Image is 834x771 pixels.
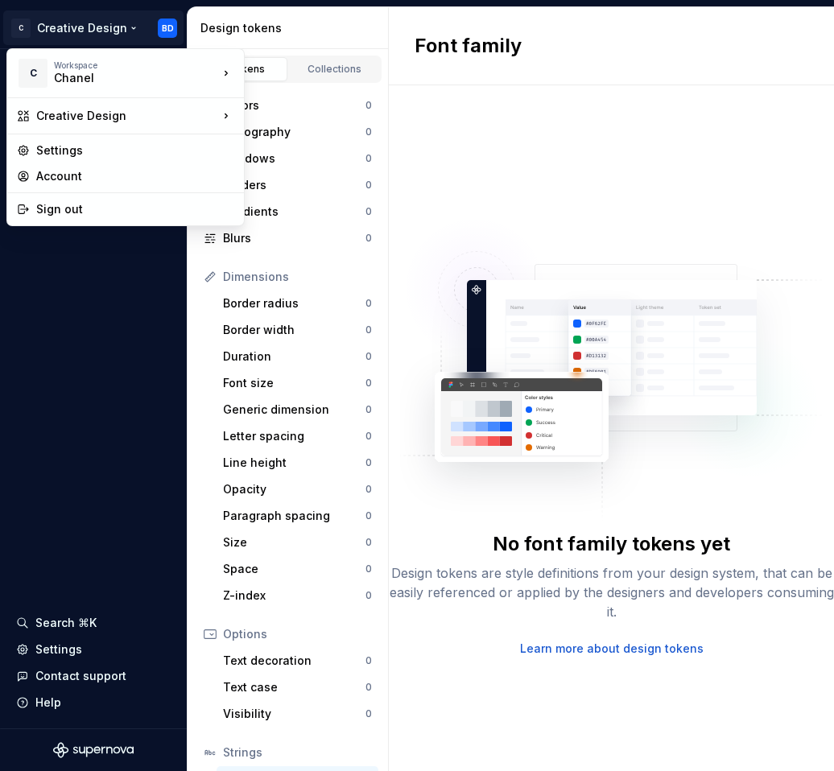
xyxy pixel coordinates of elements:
[36,108,218,124] div: Creative Design
[36,142,234,159] div: Settings
[36,168,234,184] div: Account
[36,201,234,217] div: Sign out
[54,70,191,86] div: Chanel
[19,59,47,88] div: C
[54,60,218,70] div: Workspace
